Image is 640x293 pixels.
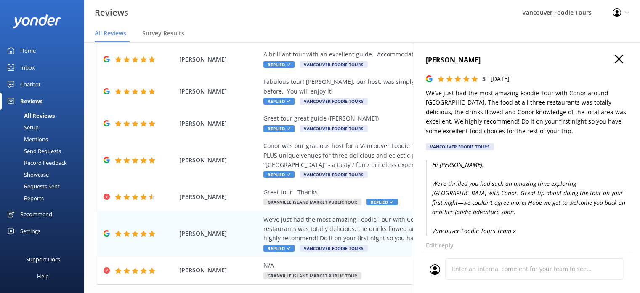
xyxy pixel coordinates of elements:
[263,272,361,279] span: Granville Island Market Public Tour
[95,6,128,19] h3: Reviews
[263,188,570,197] div: Great tour Thanks.
[142,29,184,38] span: Survey Results
[179,87,259,96] span: [PERSON_NAME]
[5,121,84,133] a: Setup
[20,93,42,110] div: Reviews
[263,77,570,96] div: Fabulous tour! [PERSON_NAME], our host, was simply fantastic! Highly recommend going and not eati...
[20,59,35,76] div: Inbox
[20,76,41,93] div: Chatbot
[426,89,627,136] p: We’ve just had the most amazing Foodie Tour with Conor around [GEOGRAPHIC_DATA]. The food at all ...
[263,199,361,205] span: Granville Island Market Public Tour
[5,110,84,121] a: All Reviews
[482,75,486,83] span: 5
[20,206,52,223] div: Recommend
[263,98,295,105] span: Replied
[179,192,259,202] span: [PERSON_NAME]
[263,114,570,123] div: Great tour great guide ([PERSON_NAME])
[263,261,570,270] div: N/A
[5,180,84,192] a: Requests Sent
[426,241,627,250] p: Edit reply
[5,157,84,169] a: Record Feedback
[300,61,368,68] span: Vancouver Foodie Tours
[426,55,627,66] h4: [PERSON_NAME]
[426,143,494,150] div: Vancouver Foodie Tours
[366,199,398,205] span: Replied
[263,50,570,59] div: A brilliant tour with an excellent guide. Accommodated our dietary issues without problems.
[5,169,84,180] a: Showcase
[491,74,510,83] p: [DATE]
[179,266,259,275] span: [PERSON_NAME]
[263,245,295,252] span: Replied
[426,160,627,236] p: Hi [PERSON_NAME], We’re thrilled you had such an amazing time exploring [GEOGRAPHIC_DATA] with Co...
[5,145,61,157] div: Send Requests
[263,141,570,169] div: Conor was our gracious host for a Vancouver Foodie Tour afternoon of informative chat, history, l...
[179,55,259,64] span: [PERSON_NAME]
[5,192,84,204] a: Reports
[263,125,295,132] span: Replied
[5,133,48,145] div: Mentions
[5,192,44,204] div: Reports
[20,42,36,59] div: Home
[300,171,368,178] span: Vancouver Foodie Tours
[5,169,49,180] div: Showcase
[179,156,259,165] span: [PERSON_NAME]
[263,61,295,68] span: Replied
[179,229,259,238] span: [PERSON_NAME]
[263,171,295,178] span: Replied
[300,245,368,252] span: Vancouver Foodie Tours
[263,215,570,243] div: We’ve just had the most amazing Foodie Tour with Conor around [GEOGRAPHIC_DATA]. The food at all ...
[5,180,60,192] div: Requests Sent
[5,133,84,145] a: Mentions
[430,264,440,275] img: user_profile.svg
[26,251,60,268] div: Support Docs
[300,98,368,105] span: Vancouver Foodie Tours
[5,121,39,133] div: Setup
[300,125,368,132] span: Vancouver Foodie Tours
[5,157,67,169] div: Record Feedback
[179,119,259,128] span: [PERSON_NAME]
[5,145,84,157] a: Send Requests
[20,223,40,239] div: Settings
[615,55,623,64] button: Close
[37,268,49,285] div: Help
[5,110,55,121] div: All Reviews
[95,29,126,38] span: All Reviews
[13,14,61,28] img: yonder-white-logo.png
